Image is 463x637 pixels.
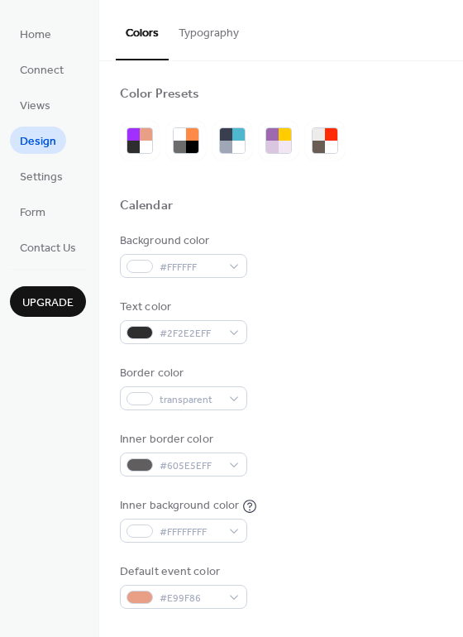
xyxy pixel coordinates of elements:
[10,20,61,47] a: Home
[160,457,221,475] span: #605E5EFF
[22,295,74,312] span: Upgrade
[120,431,244,448] div: Inner border color
[10,198,55,225] a: Form
[120,198,173,215] div: Calendar
[160,524,221,541] span: #FFFFFFFF
[20,98,50,115] span: Views
[120,86,199,103] div: Color Presets
[120,299,244,316] div: Text color
[20,26,51,44] span: Home
[160,391,221,409] span: transparent
[10,55,74,83] a: Connect
[10,91,60,118] a: Views
[120,232,244,250] div: Background color
[20,240,76,257] span: Contact Us
[10,233,86,261] a: Contact Us
[160,325,221,342] span: #2F2E2EFF
[120,497,239,515] div: Inner background color
[160,590,221,607] span: #E99F86
[10,127,66,154] a: Design
[20,133,56,151] span: Design
[10,162,73,189] a: Settings
[20,204,45,222] span: Form
[120,563,244,581] div: Default event color
[120,365,244,382] div: Border color
[20,62,64,79] span: Connect
[20,169,63,186] span: Settings
[10,286,86,317] button: Upgrade
[160,259,221,276] span: #FFFFFF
